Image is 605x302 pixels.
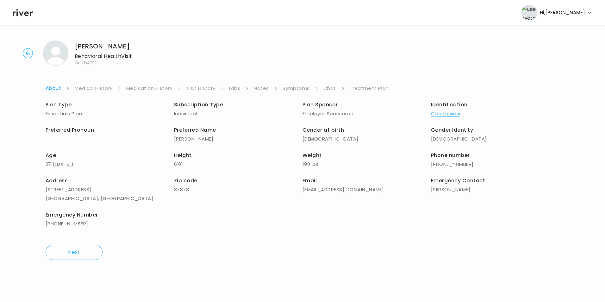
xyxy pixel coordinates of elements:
p: Essentials Plan [46,109,174,118]
p: [PHONE_NUMBER] [46,219,174,228]
span: Weight [302,152,322,159]
p: [DEMOGRAPHIC_DATA] [302,135,431,143]
a: Symptoms [283,84,310,93]
a: About [46,84,61,93]
span: Emergency Contact [431,177,485,184]
img: Jared Greer [43,41,68,66]
p: [PERSON_NAME] [174,135,302,143]
span: Gender at birth [302,126,344,134]
span: Address [46,177,68,184]
p: [GEOGRAPHIC_DATA], [GEOGRAPHIC_DATA] [46,194,174,203]
span: Subscription Type [174,101,223,108]
span: On: [DATE] [75,61,132,65]
span: Gender Identity [431,126,473,134]
p: [DEMOGRAPHIC_DATA] [431,135,559,143]
button: Next [46,245,103,260]
span: Emergency Number [46,211,98,218]
span: Phone number [431,152,470,159]
h1: [PERSON_NAME] [75,42,132,51]
span: Zip code [174,177,197,184]
span: Email [302,177,317,184]
p: Employer Sponsored [302,109,431,118]
span: Identification [431,101,468,108]
span: Preferred Pronoun [46,126,94,134]
a: Notes [254,84,269,93]
span: Age [46,152,56,159]
span: Plan Type [46,101,72,108]
p: Behavioral Health Visit [75,52,132,61]
p: Individual [174,109,302,118]
button: user avatarHi,[PERSON_NAME] [521,5,592,21]
a: Medication History [126,84,173,93]
button: Click to view [431,109,460,118]
p: [STREET_ADDRESS] [46,185,174,194]
a: Chat [323,84,336,93]
span: Height [174,152,192,159]
span: ( [DATE] ) [53,161,73,167]
p: 27 [46,160,174,169]
span: Plan Sponsor [302,101,338,108]
a: Medical History [75,84,112,93]
p: [PERSON_NAME] [431,185,559,194]
a: Visit History [186,84,215,93]
p: [PHONE_NUMBER] [431,160,559,169]
a: Labs [229,84,240,93]
p: 37873 [174,185,302,194]
p: [EMAIL_ADDRESS][DOMAIN_NAME] [302,185,431,194]
a: Treatment Plan [350,84,389,93]
img: user avatar [521,5,537,21]
span: Hi, [PERSON_NAME] [540,8,585,17]
p: 6'0" [174,160,302,169]
p: - [46,135,174,143]
p: 190 lbs [302,160,431,169]
span: Preferred Name [174,126,216,134]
